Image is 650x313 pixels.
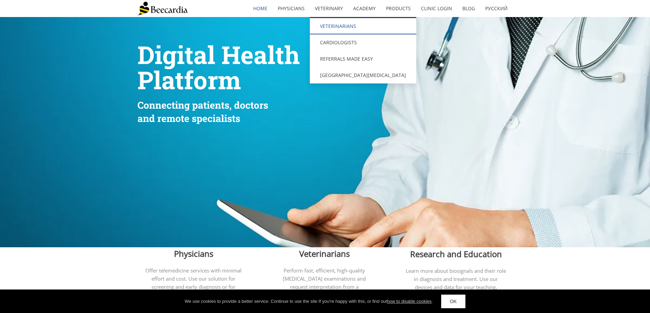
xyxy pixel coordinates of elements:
[185,298,433,305] div: We use cookies to provide a better service. Continue to use the site If you're happy with this, o...
[138,38,300,71] span: Digital Health
[138,112,240,125] span: and remote specialists
[299,248,350,259] span: Veterinarians
[310,51,416,67] a: Referrals Made Easy
[138,99,268,111] span: Connecting patients, doctors
[387,299,432,304] a: how to disable cookies
[174,248,213,259] span: Physicians
[310,18,416,34] a: Veterinarians
[381,1,416,16] a: Products
[273,1,310,16] a: Physicians
[410,248,502,260] span: Research and Education
[310,34,416,51] a: Cardiologists
[277,267,372,298] span: Perform fast, efficient, high-quality [MEDICAL_DATA] examinations and request interpretation from...
[138,64,241,96] span: Platform
[248,1,273,16] a: home
[441,295,465,308] a: OK
[416,1,457,16] a: Clinic Login
[138,2,188,15] img: Beecardia
[310,1,348,16] a: Veterinary
[348,1,381,16] a: Academy
[457,1,480,16] a: Blog
[406,267,506,299] span: Learn more about biosignals and their role in diagnosis and treatment. Use our devices and data f...
[480,1,513,16] a: Русский
[310,67,416,83] a: [GEOGRAPHIC_DATA][MEDICAL_DATA]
